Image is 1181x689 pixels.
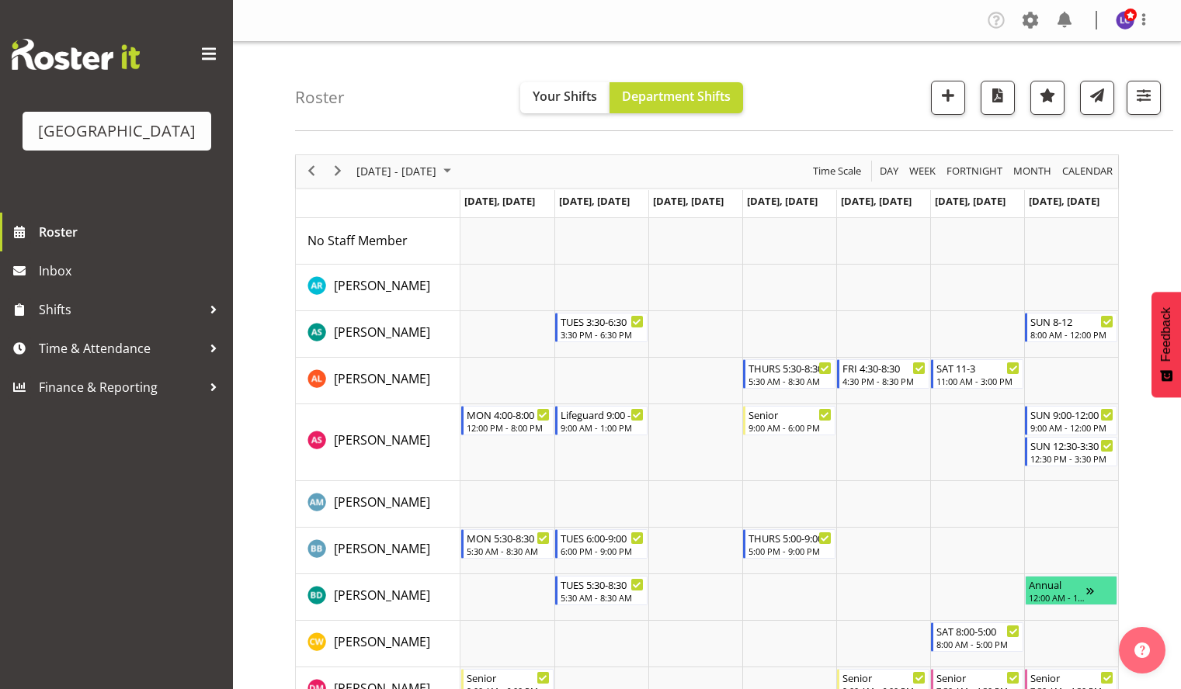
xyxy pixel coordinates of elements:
button: Timeline Month [1011,161,1054,181]
div: SAT 11-3 [936,360,1019,376]
div: August 18 - 24, 2025 [351,155,460,188]
td: Bradley Barton resource [296,528,460,574]
div: 11:00 AM - 3:00 PM [936,375,1019,387]
div: Bradley Barton"s event - THURS 5:00-9:00 Begin From Thursday, August 21, 2025 at 5:00:00 PM GMT+1... [743,529,835,559]
div: Alex Laverty"s event - THURS 5:30-8:30 Begin From Thursday, August 21, 2025 at 5:30:00 AM GMT+12:... [743,359,835,389]
td: Alex Laverty resource [296,358,460,404]
span: Inbox [39,259,225,282]
button: Your Shifts [520,82,610,113]
button: Timeline Week [907,161,939,181]
button: Add a new shift [931,81,965,115]
span: [DATE], [DATE] [935,194,1006,208]
span: Time Scale [811,161,863,181]
img: help-xxl-2.png [1134,642,1150,658]
div: [GEOGRAPHIC_DATA] [38,119,196,143]
span: [PERSON_NAME] [334,431,430,448]
button: Next [328,161,349,181]
span: [DATE], [DATE] [747,194,818,208]
div: THURS 5:30-8:30 [749,360,832,376]
div: Alex Laverty"s event - FRI 4:30-8:30 Begin From Friday, August 22, 2025 at 4:30:00 PM GMT+12:00 E... [837,359,929,389]
button: Time Scale [811,161,864,181]
div: 9:00 AM - 6:00 PM [749,421,832,434]
span: [PERSON_NAME] [334,277,430,294]
div: MON 5:30-8:30 [467,530,550,545]
div: 12:00 AM - 11:59 PM [1029,591,1086,604]
div: 5:00 PM - 9:00 PM [749,545,832,557]
div: Senior [749,407,832,422]
div: SAT 8:00-5:00 [936,623,1019,639]
span: calendar [1061,161,1114,181]
span: [DATE] - [DATE] [355,161,438,181]
td: Cain Wilson resource [296,621,460,667]
a: [PERSON_NAME] [334,369,430,388]
div: Annual [1029,576,1086,592]
div: Senior [1030,670,1113,685]
div: Alex Sansom"s event - SUN 9:00-12:00 Begin From Sunday, August 24, 2025 at 9:00:00 AM GMT+12:00 E... [1025,406,1117,435]
span: Roster [39,220,225,244]
div: Alex Sansom"s event - SUN 12:30-3:30 Begin From Sunday, August 24, 2025 at 12:30:00 PM GMT+12:00 ... [1025,437,1117,466]
button: Previous [301,161,322,181]
div: SUN 8-12 [1030,313,1113,329]
button: Filter Shifts [1127,81,1161,115]
span: Feedback [1159,307,1173,362]
span: Month [1012,161,1053,181]
a: No Staff Member [307,231,408,250]
a: [PERSON_NAME] [334,586,430,604]
div: TUES 5:30-8:30 [561,576,644,592]
div: Bradley Barton"s event - TUES 6:00-9:00 Begin From Tuesday, August 19, 2025 at 6:00:00 PM GMT+12:... [555,529,648,559]
button: Highlight an important date within the roster. [1030,81,1065,115]
div: 6:00 PM - 9:00 PM [561,545,644,557]
span: Your Shifts [533,88,597,105]
button: Fortnight [944,161,1006,181]
span: Finance & Reporting [39,376,202,399]
div: Braedyn Dykes"s event - TUES 5:30-8:30 Begin From Tuesday, August 19, 2025 at 5:30:00 AM GMT+12:0... [555,576,648,605]
td: Ajay Smith resource [296,311,460,358]
span: No Staff Member [307,232,408,249]
div: previous period [298,155,325,188]
div: 12:30 PM - 3:30 PM [1030,452,1113,465]
button: Feedback - Show survey [1151,292,1181,397]
td: Alex Sansom resource [296,404,460,481]
span: [PERSON_NAME] [334,633,430,650]
span: [DATE], [DATE] [559,194,630,208]
div: 3:30 PM - 6:30 PM [561,328,644,341]
div: 5:30 AM - 8:30 AM [749,375,832,387]
div: Bradley Barton"s event - MON 5:30-8:30 Begin From Monday, August 18, 2025 at 5:30:00 AM GMT+12:00... [461,529,554,559]
span: [DATE], [DATE] [1029,194,1099,208]
button: Month [1060,161,1116,181]
span: Day [878,161,900,181]
div: Senior [842,670,926,685]
div: 5:30 AM - 8:30 AM [467,545,550,557]
a: [PERSON_NAME] [334,431,430,449]
div: MON 4:00-8:00 [467,407,550,422]
button: Send a list of all shifts for the selected filtered period to all rostered employees. [1080,81,1114,115]
div: Alex Laverty"s event - SAT 11-3 Begin From Saturday, August 23, 2025 at 11:00:00 AM GMT+12:00 End... [931,359,1023,389]
div: Alex Sansom"s event - Lifeguard 9:00 - 1:00 Begin From Tuesday, August 19, 2025 at 9:00:00 AM GMT... [555,406,648,435]
span: [PERSON_NAME] [334,540,430,557]
div: SUN 12:30-3:30 [1030,438,1113,453]
a: [PERSON_NAME] [334,323,430,341]
div: 8:00 AM - 12:00 PM [1030,328,1113,341]
div: 8:00 AM - 5:00 PM [936,638,1019,650]
div: Alex Sansom"s event - Senior Begin From Thursday, August 21, 2025 at 9:00:00 AM GMT+12:00 Ends At... [743,406,835,435]
div: Cain Wilson"s event - SAT 8:00-5:00 Begin From Saturday, August 23, 2025 at 8:00:00 AM GMT+12:00 ... [931,622,1023,652]
span: Shifts [39,298,202,321]
div: Senior [936,670,1019,685]
a: [PERSON_NAME] [334,539,430,558]
div: Senior [467,670,550,685]
span: [DATE], [DATE] [653,194,724,208]
td: No Staff Member resource [296,218,460,265]
h4: Roster [295,88,345,106]
button: Department Shifts [610,82,743,113]
div: 12:00 PM - 8:00 PM [467,421,550,434]
span: [PERSON_NAME] [334,587,430,604]
span: [PERSON_NAME] [334,493,430,511]
span: [PERSON_NAME] [334,324,430,341]
div: Lifeguard 9:00 - 1:00 [561,407,644,422]
img: laurie-cook11580.jpg [1116,11,1134,29]
span: Department Shifts [622,88,731,105]
div: next period [325,155,351,188]
span: [PERSON_NAME] [334,370,430,387]
span: Week [908,161,937,181]
span: Time & Attendance [39,337,202,360]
